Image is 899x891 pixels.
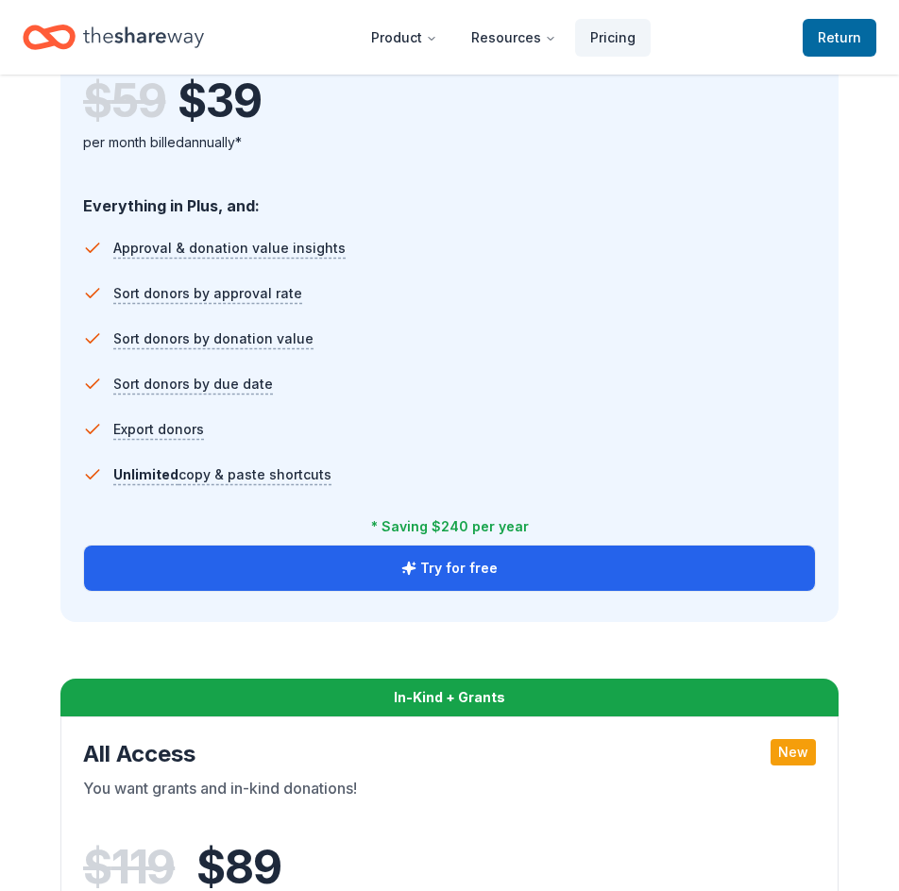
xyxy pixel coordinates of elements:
span: Unlimited [113,466,178,482]
span: Sort donors by approval rate [113,282,302,305]
span: copy & paste shortcuts [113,466,331,482]
div: You want grants and in-kind donations! [83,777,816,830]
div: All Access [83,739,816,769]
div: per month billed annually* [83,131,816,154]
div: * Saving $240 per year [371,515,529,538]
button: Product [356,19,452,57]
span: Sort donors by donation value [113,328,314,350]
div: New [771,739,816,765]
a: Return [803,19,876,57]
button: Try for free [84,546,815,591]
div: In-Kind + Grants [60,679,839,716]
nav: Main [356,15,651,59]
span: $ 39 [178,75,261,127]
a: Pricing [575,19,651,57]
span: Approval & donation value insights [113,237,346,260]
span: Sort donors by due date [113,373,273,395]
div: Everything in Plus, and: [83,178,816,218]
a: Home [23,15,204,59]
span: Return [818,26,861,49]
button: Resources [456,19,571,57]
span: Export donors [113,418,204,441]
